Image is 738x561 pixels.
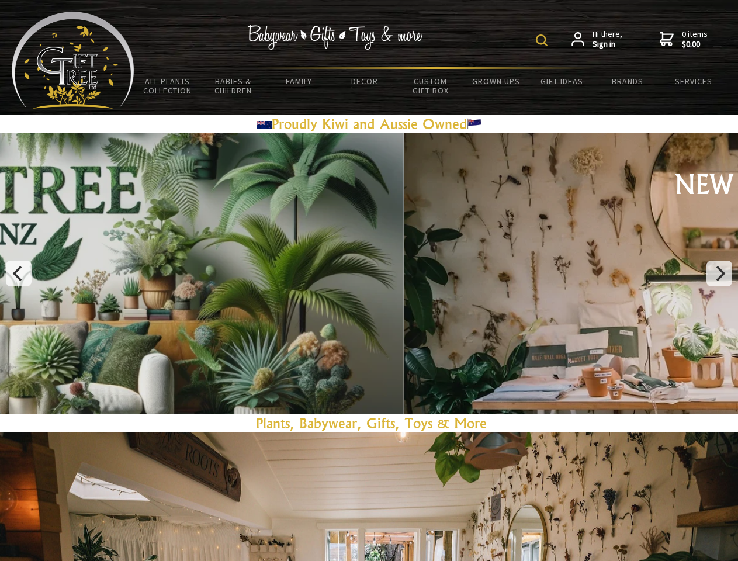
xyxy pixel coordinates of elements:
[134,69,200,103] a: All Plants Collection
[661,69,727,93] a: Services
[529,69,595,93] a: Gift Ideas
[660,29,708,50] a: 0 items$0.00
[682,29,708,50] span: 0 items
[682,39,708,50] strong: $0.00
[256,414,480,432] a: Plants, Babywear, Gifts, Toys & Mor
[536,34,548,46] img: product search
[200,69,266,103] a: Babies & Children
[706,261,732,286] button: Next
[595,69,661,93] a: Brands
[593,39,622,50] strong: Sign in
[257,115,481,133] a: Proudly Kiwi and Aussie Owned
[397,69,463,103] a: Custom Gift Box
[593,29,622,50] span: Hi there,
[332,69,398,93] a: Decor
[463,69,529,93] a: Grown Ups
[6,261,32,286] button: Previous
[571,29,622,50] a: Hi there,Sign in
[12,12,134,109] img: Babyware - Gifts - Toys and more...
[248,25,423,50] img: Babywear - Gifts - Toys & more
[266,69,332,93] a: Family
